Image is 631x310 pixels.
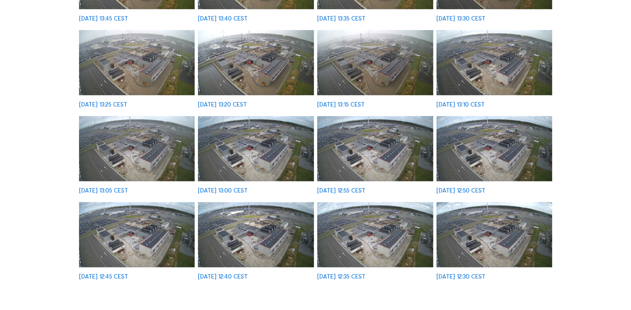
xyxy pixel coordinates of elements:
img: image_52965388 [198,202,314,267]
img: image_52966020 [198,116,314,181]
div: [DATE] 12:50 CEST [436,187,485,194]
img: image_52965220 [436,202,552,267]
div: [DATE] 13:30 CEST [436,15,485,22]
img: image_52966436 [317,30,433,95]
div: [DATE] 13:10 CEST [436,101,485,108]
div: [DATE] 13:45 CEST [79,15,128,22]
div: [DATE] 12:35 CEST [317,273,365,280]
img: image_52965552 [79,202,195,267]
div: [DATE] 13:05 CEST [79,187,128,194]
div: [DATE] 12:40 CEST [198,273,248,280]
div: [DATE] 13:35 CEST [317,15,365,22]
div: [DATE] 12:45 CEST [79,273,128,280]
div: [DATE] 12:30 CEST [436,273,485,280]
div: [DATE] 12:55 CEST [317,187,365,194]
img: image_52965723 [436,116,552,181]
div: [DATE] 13:25 CEST [79,101,127,108]
img: image_52966573 [198,30,314,95]
div: [DATE] 13:40 CEST [198,15,248,22]
div: [DATE] 13:20 CEST [198,101,247,108]
div: [DATE] 13:15 CEST [317,101,365,108]
img: image_52965378 [317,202,433,267]
img: image_52966295 [436,30,552,95]
img: image_52966710 [79,30,195,95]
div: [DATE] 13:00 CEST [198,187,248,194]
img: image_52966157 [79,116,195,181]
img: image_52965877 [317,116,433,181]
